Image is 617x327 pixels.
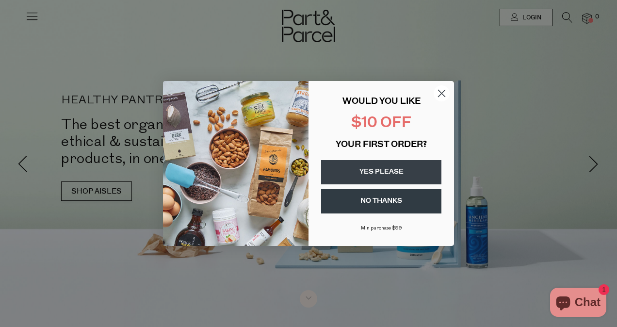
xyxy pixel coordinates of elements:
button: NO THANKS [321,189,441,213]
button: YES PLEASE [321,160,441,184]
img: 43fba0fb-7538-40bc-babb-ffb1a4d097bc.jpeg [163,81,308,246]
span: WOULD YOU LIKE [342,98,421,106]
span: Min purchase $99 [361,226,402,231]
button: Close dialog [433,85,450,102]
span: $10 OFF [351,116,411,131]
span: YOUR FIRST ORDER? [336,141,427,149]
inbox-online-store-chat: Shopify online store chat [547,288,609,319]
